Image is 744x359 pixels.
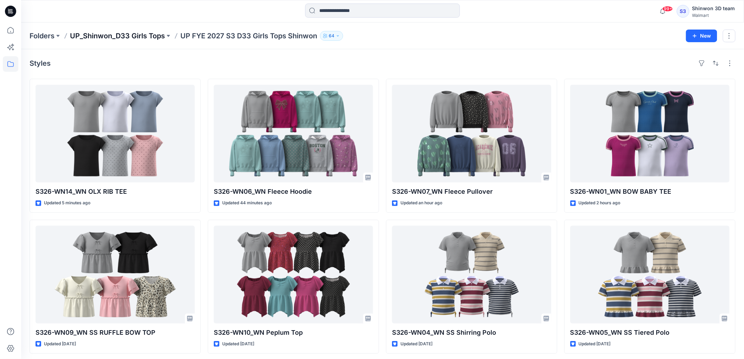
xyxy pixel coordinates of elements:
[214,226,373,323] a: S326-WN10_WN Peplum Top
[400,199,442,207] p: Updated an hour ago
[44,199,90,207] p: Updated 5 minutes ago
[214,85,373,182] a: S326-WN06_WN Fleece Hoodie
[692,4,735,13] div: Shinwon 3D team
[36,328,195,338] p: S326-WN09_WN SS RUFFLE BOW TOP
[570,85,730,182] a: S326-WN01_WN BOW BABY TEE
[214,187,373,197] p: S326-WN06_WN Fleece Hoodie
[400,340,432,348] p: Updated [DATE]
[570,226,730,323] a: S326-WN05_WN SS Tiered Polo
[180,31,317,41] p: UP FYE 2027 S3 D33 Girls Tops Shinwon
[30,59,51,68] h4: Styles
[686,30,717,42] button: New
[320,31,343,41] button: 64
[36,85,195,182] a: S326-WN14_WN OLX RIB TEE
[44,340,76,348] p: Updated [DATE]
[36,187,195,197] p: S326-WN14_WN OLX RIB TEE
[392,328,551,338] p: S326-WN04_WN SS Shirring Polo
[692,13,735,18] div: Walmart
[662,6,673,12] span: 99+
[570,187,730,197] p: S326-WN01_WN BOW BABY TEE
[329,32,334,40] p: 64
[222,199,272,207] p: Updated 44 minutes ago
[392,226,551,323] a: S326-WN04_WN SS Shirring Polo
[214,328,373,338] p: S326-WN10_WN Peplum Top
[70,31,165,41] a: UP_Shinwon_D33 Girls Tops
[392,187,551,197] p: S326-WN07_WN Fleece Pullover
[36,226,195,323] a: S326-WN09_WN SS RUFFLE BOW TOP
[222,340,254,348] p: Updated [DATE]
[570,328,730,338] p: S326-WN05_WN SS Tiered Polo
[392,85,551,182] a: S326-WN07_WN Fleece Pullover
[677,5,690,18] div: S3
[579,340,611,348] p: Updated [DATE]
[30,31,54,41] a: Folders
[579,199,621,207] p: Updated 2 hours ago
